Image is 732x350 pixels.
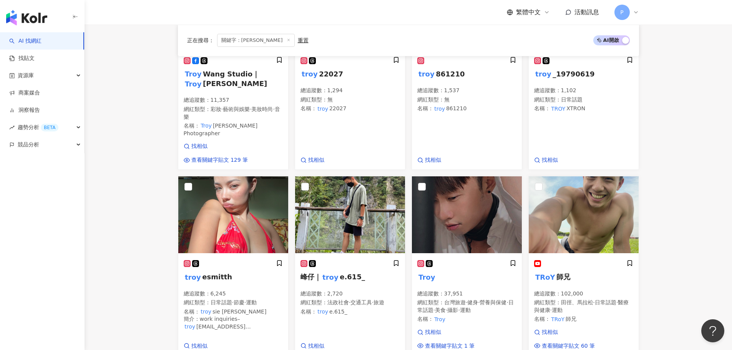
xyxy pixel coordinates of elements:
mark: troy [200,307,212,316]
a: 洞察報告 [9,106,40,114]
span: · [550,307,552,313]
mark: troy [300,68,319,79]
span: 日常話題 [417,299,514,313]
div: 名稱 ： [534,315,633,323]
span: 日常話題 [595,299,616,305]
mark: Troy [433,315,447,323]
span: 音樂 [184,106,280,120]
p: 總追蹤數 ： 1,102 [534,87,633,95]
mark: troy [321,272,340,282]
span: 峰仔｜ [300,273,321,281]
span: 找相似 [425,156,441,164]
span: 法政社會 [327,299,349,305]
span: 資源庫 [18,67,34,84]
span: 藝術與娛樂 [223,106,250,112]
a: 查看關鍵字貼文 129 筆 [184,156,248,164]
span: 查看關鍵字貼文 129 筆 [191,156,248,164]
p: 網紅類型 ： [417,299,516,314]
span: rise [9,125,15,130]
span: · [273,106,274,112]
mark: TROY [550,105,567,113]
span: 師兄 [566,316,576,322]
a: 找相似 [184,342,207,350]
span: 22027 [319,70,343,78]
p: 總追蹤數 ： 11,357 [184,96,283,104]
span: esmitth [202,273,232,281]
mark: Troy [184,78,203,89]
div: 名稱 ： [184,122,283,137]
img: KOL Avatar [178,176,288,253]
span: 找相似 [542,156,558,164]
img: KOL Avatar [412,176,522,253]
span: P [620,8,623,17]
span: · [478,299,480,305]
div: 名稱 ： [184,308,283,316]
span: · [244,299,246,305]
span: 交通工具 [350,299,372,305]
div: 簡介 ： [184,315,283,330]
mark: troy [184,322,196,331]
mark: TRoY [550,315,566,323]
mark: troy [534,68,553,79]
p: 網紅類型 ： [300,299,400,307]
span: sie [PERSON_NAME] [212,309,267,315]
p: 總追蹤數 ： 6,245 [184,290,283,298]
a: 找相似 [300,342,324,350]
span: · [433,307,435,313]
span: 旅遊 [373,299,384,305]
span: 師兄 [556,273,570,281]
p: 總追蹤數 ： 2,720 [300,290,400,298]
span: 找相似 [191,143,207,150]
span: 查看關鍵字貼文 60 筆 [542,342,595,350]
mark: TRoY [534,272,557,282]
mark: troy [417,68,436,79]
img: KOL Avatar [295,176,405,253]
span: 醫療與健康 [534,299,629,313]
mark: troy [317,307,329,316]
span: · [372,299,373,305]
span: 關鍵字：[PERSON_NAME] [217,34,295,47]
a: 找相似 [534,328,595,336]
span: · [593,299,595,305]
div: 名稱 ： [417,105,516,113]
span: 找相似 [542,328,558,336]
span: 健身 [467,299,478,305]
span: 趨勢分析 [18,119,58,136]
a: 商案媒合 [9,89,40,97]
span: 日常話題 [211,299,232,305]
mark: troy [184,272,203,282]
mark: troy [433,105,446,113]
span: 競品分析 [18,136,39,153]
span: work inquiries– [200,316,240,322]
span: · [466,299,467,305]
span: · [349,299,350,305]
span: · [232,299,234,305]
mark: troy [317,105,329,113]
img: logo [6,10,47,25]
div: BETA [41,124,58,131]
a: searchAI 找網紅 [9,37,41,45]
span: 查看關鍵字貼文 1 筆 [425,342,475,350]
p: 總追蹤數 ： 1,537 [417,87,516,95]
span: 彩妝 [211,106,221,112]
div: 重置 [298,37,309,43]
span: 861210 [446,105,466,111]
span: · [458,307,460,313]
span: 節慶 [234,299,244,305]
span: · [221,106,223,112]
span: 運動 [460,307,471,313]
span: e.615_ [329,309,347,315]
p: 網紅類型 ： [534,96,633,104]
span: 台灣旅遊 [444,299,466,305]
p: 總追蹤數 ： 1,294 [300,87,400,95]
div: 名稱 ： [534,105,633,113]
span: XTRON [566,105,585,111]
span: · [446,307,447,313]
mark: Troy [417,272,437,282]
span: 營養與保健 [480,299,506,305]
span: 22027 [329,105,347,111]
mark: Troy [184,68,203,79]
a: 查看關鍵字貼文 1 筆 [417,342,475,350]
span: [PERSON_NAME] [203,80,267,88]
span: 攝影 [447,307,458,313]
